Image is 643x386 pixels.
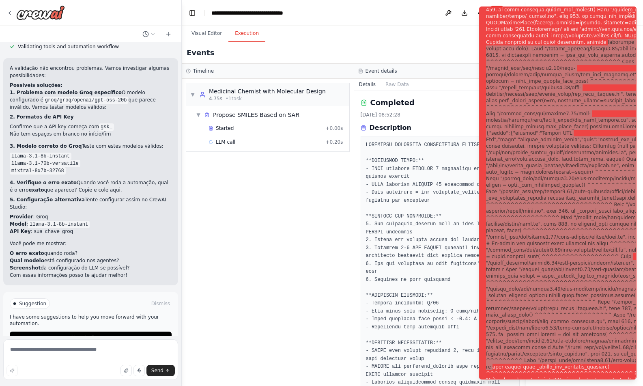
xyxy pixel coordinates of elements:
[10,143,82,149] strong: 3. Modelo correto do Groq
[10,250,44,256] strong: O erro exato
[366,68,397,74] h3: Event details
[162,29,175,39] button: Start a new chat
[10,180,77,185] strong: 4. Verifique o erro exato
[325,125,343,132] span: + 0.00s
[6,365,18,376] button: Improve this prompt
[10,153,71,160] code: llama-3.1-8b-instant
[10,240,172,247] p: Você pode me mostrar:
[354,79,381,90] button: Details
[10,65,172,79] p: A validação não encontrou problemas. Vamos investigar algumas possibilidades:
[187,7,198,19] button: Hide left sidebar
[10,314,172,327] p: I have some suggestions to help you move forward with your automation.
[133,365,145,376] button: Click to speak your automation idea
[10,264,172,272] li: da configuração do LLM se possível?
[370,97,415,108] h2: Completed
[10,229,31,234] strong: API Key
[10,220,172,228] li: :
[120,365,132,376] button: Upload files
[211,9,303,17] nav: breadcrumb
[209,87,326,95] div: Medicinal Chemist with Molecular Design
[196,112,201,118] span: ▼
[209,95,222,102] span: 4.75s
[10,265,41,271] strong: Screenshot
[10,221,26,227] strong: Model
[216,139,235,145] span: LLM call
[28,187,44,193] strong: exato
[10,142,172,150] p: Teste com estes modelos válidos:
[99,123,114,131] code: gsk_
[16,5,65,20] img: Logo
[150,300,172,308] button: Dismiss
[10,197,85,203] strong: 5. Configuração alternativa
[190,91,195,98] span: ▼
[139,29,159,39] button: Switch to previous chat
[187,47,214,58] h2: Events
[10,123,172,130] li: Confirme que a API key começa com
[10,250,172,257] li: quando roda?
[19,300,46,307] span: Suggestion
[10,179,172,194] p: Quando você roda a automação, qual é o erro que aparece? Copie e cole aqui.
[78,335,110,341] span: Help fix error
[228,25,265,42] button: Execution
[18,43,119,50] span: Validating tools and automation workflow
[10,214,33,220] strong: Provider
[370,123,411,133] h3: Description
[28,221,90,228] code: llama-3.1-8b-instant
[10,114,74,120] strong: 2. Formatos de API Key
[10,167,66,175] code: mixtral-8x7b-32768
[10,272,172,279] p: Com essas informações posso te ajudar melhor!
[10,160,80,167] code: llama-3.1-70b-versatile
[146,365,175,376] button: Send
[226,95,242,102] span: • 1 task
[10,332,172,345] button: Help fix error
[325,139,343,145] span: + 0.20s
[43,97,129,104] code: groq/groq/openai/gpt-oss-20b
[216,125,234,132] span: Started
[10,228,172,235] li: : sua_chave_groq
[10,82,62,88] strong: Possíveis soluções:
[10,258,44,263] strong: Qual modelo
[10,196,172,211] p: Tente configurar assim no CrewAI Studio:
[185,25,228,42] button: Visual Editor
[213,111,299,119] span: Propose SMILES Based on SAR
[193,68,214,74] h3: Timeline
[381,79,414,90] button: Raw Data
[10,213,172,220] li: : Groq
[151,367,163,374] span: Send
[10,130,172,138] li: Não tem espaços em branco no início/fim
[10,89,172,111] p: O modelo configurado é que parece inválido. Vamos testar modelos válidos:
[361,112,520,118] div: [DATE] 08:52:28
[10,257,172,264] li: está configurado nos agentes?
[10,90,122,95] strong: 1. Problema com modelo Groq específico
